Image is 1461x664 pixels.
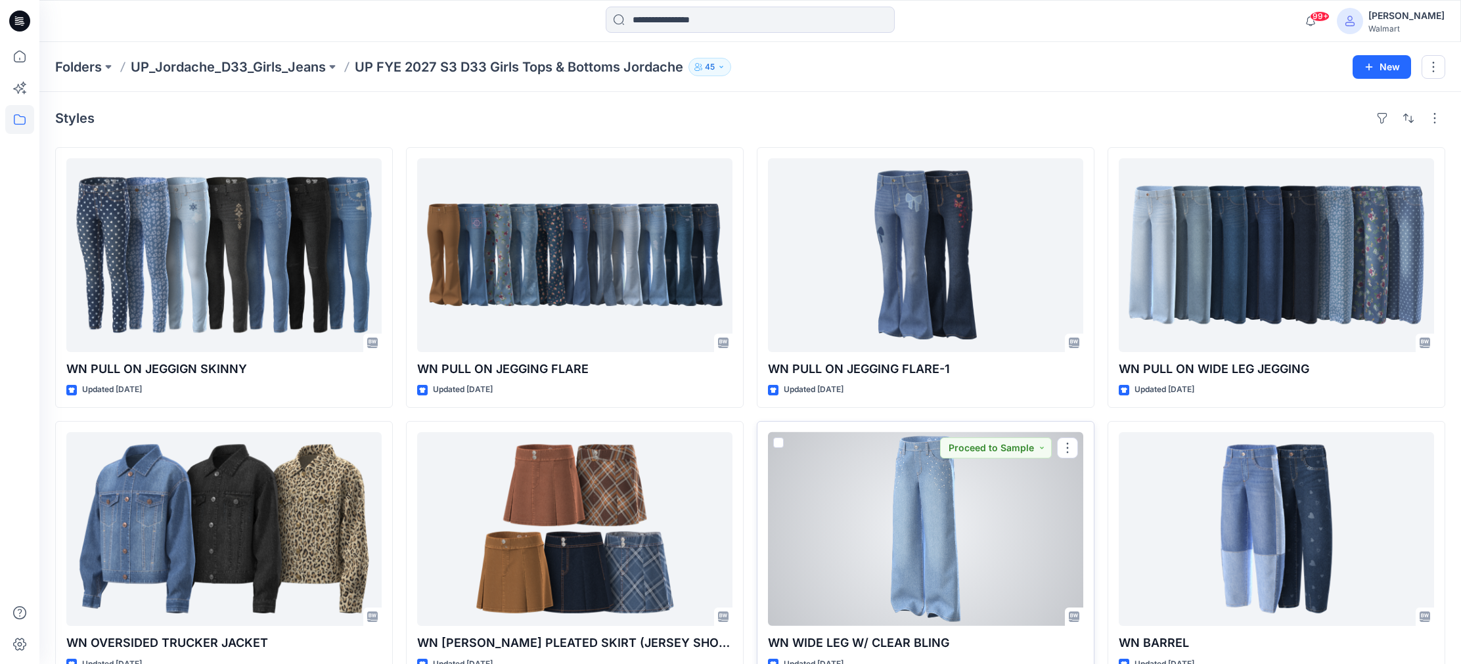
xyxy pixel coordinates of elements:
[55,110,95,126] h4: Styles
[66,634,382,652] p: WN OVERSIDED TRUCKER JACKET
[768,158,1083,352] a: WN PULL ON JEGGING FLARE-1
[66,432,382,626] a: WN OVERSIDED TRUCKER JACKET
[66,158,382,352] a: WN PULL ON JEGGIGN SKINNY
[768,360,1083,378] p: WN PULL ON JEGGING FLARE-1
[705,60,715,74] p: 45
[784,383,843,397] p: Updated [DATE]
[417,360,732,378] p: WN PULL ON JEGGING FLARE
[1310,11,1330,22] span: 99+
[1345,16,1355,26] svg: avatar
[82,383,142,397] p: Updated [DATE]
[417,158,732,352] a: WN PULL ON JEGGING FLARE
[355,58,683,76] p: UP FYE 2027 S3 D33 Girls Tops & Bottoms Jordache
[66,360,382,378] p: WN PULL ON JEGGIGN SKINNY
[433,383,493,397] p: Updated [DATE]
[1119,158,1434,352] a: WN PULL ON WIDE LEG JEGGING
[417,432,732,626] a: WN ALINE PLEATED SKIRT (JERSEY SHORTS)
[1368,8,1445,24] div: [PERSON_NAME]
[417,634,732,652] p: WN [PERSON_NAME] PLEATED SKIRT (JERSEY SHORTS)
[768,634,1083,652] p: WN WIDE LEG W/ CLEAR BLING
[1119,634,1434,652] p: WN BARREL
[688,58,731,76] button: 45
[1119,432,1434,626] a: WN BARREL
[55,58,102,76] a: Folders
[1353,55,1411,79] button: New
[1368,24,1445,33] div: Walmart
[1119,360,1434,378] p: WN PULL ON WIDE LEG JEGGING
[768,432,1083,626] a: WN WIDE LEG W/ CLEAR BLING
[1135,383,1194,397] p: Updated [DATE]
[131,58,326,76] a: UP_Jordache_D33_Girls_Jeans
